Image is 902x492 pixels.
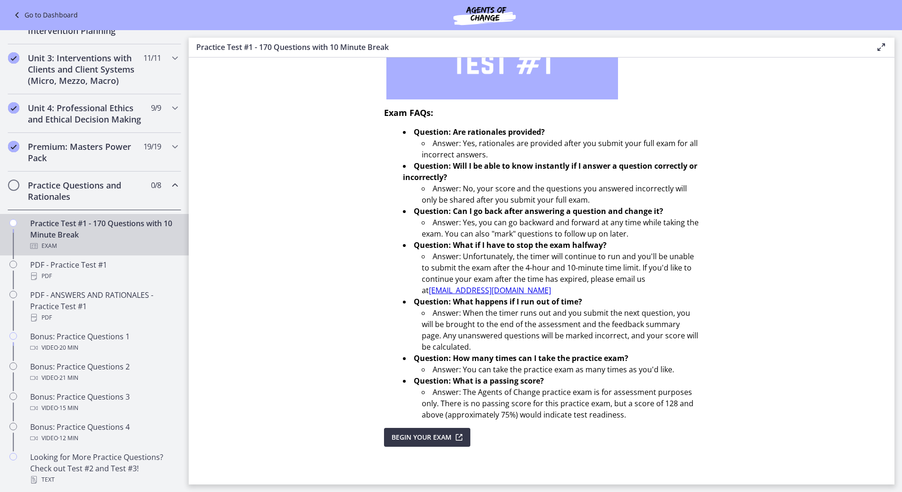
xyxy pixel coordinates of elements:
span: 11 / 11 [143,52,161,64]
h2: Unit 3: Interventions with Clients and Client Systems (Micro, Mezzo, Macro) [28,52,143,86]
span: · 21 min [58,372,78,384]
div: PDF [30,271,177,282]
h2: Premium: Masters Power Pack [28,141,143,164]
h3: Practice Test #1 - 170 Questions with 10 Minute Break [196,41,860,53]
strong: Question: How many times can I take the practice exam? [414,353,628,363]
div: Bonus: Practice Questions 2 [30,361,177,384]
div: Bonus: Practice Questions 4 [30,421,177,444]
li: Answer: Yes, you can go backward and forward at any time while taking the exam. You can also "mar... [422,217,699,239]
strong: Question: Can I go back after answering a question and change it? [414,206,663,216]
strong: Question: Will I be able to know instantly if I answer a question correctly or incorrectly? [403,161,697,182]
strong: Question: What is a passing score? [414,376,544,386]
span: 9 / 9 [151,102,161,114]
span: 19 / 19 [143,141,161,152]
a: [EMAIL_ADDRESS][DOMAIN_NAME] [429,285,551,295]
li: Answer: The Agents of Change practice exam is for assessment purposes only. There is no passing s... [422,386,699,420]
div: Video [30,342,177,353]
h2: Unit 4: Professional Ethics and Ethical Decision Making [28,102,143,125]
span: · 15 min [58,402,78,414]
i: Completed [8,52,19,64]
button: Begin Your Exam [384,428,470,447]
span: Exam FAQs: [384,107,433,118]
strong: Question: What if I have to stop the exam halfway? [414,240,607,250]
div: Bonus: Practice Questions 3 [30,391,177,414]
strong: Question: Are rationales provided? [414,127,545,137]
h2: Practice Questions and Rationales [28,180,143,202]
span: · 12 min [58,433,78,444]
span: · 20 min [58,342,78,353]
strong: Question: What happens if I run out of time? [414,296,582,307]
span: Begin Your Exam [392,432,451,443]
div: Video [30,372,177,384]
div: PDF [30,312,177,323]
div: Practice Test #1 - 170 Questions with 10 Minute Break [30,218,177,252]
div: Video [30,433,177,444]
li: Answer: No, your score and the questions you answered incorrectly will only be shared after you s... [422,183,699,205]
span: 0 / 8 [151,180,161,191]
i: Completed [8,102,19,114]
img: Agents of Change Social Work Test Prep [428,4,541,26]
div: Bonus: Practice Questions 1 [30,331,177,353]
div: PDF - Practice Test #1 [30,259,177,282]
div: Exam [30,240,177,252]
li: Answer: Yes, rationales are provided after you submit your full exam for all incorrect answers. [422,138,699,160]
a: Go to Dashboard [11,9,78,21]
div: Looking for More Practice Questions? Check out Test #2 and Test #3! [30,451,177,485]
div: Video [30,402,177,414]
div: PDF - ANSWERS AND RATIONALES - Practice Test #1 [30,289,177,323]
div: Text [30,474,177,485]
li: Answer: You can take the practice exam as many times as you'd like. [422,364,699,375]
li: Answer: Unfortunately, the timer will continue to run and you'll be unable to submit the exam aft... [422,251,699,296]
i: Completed [8,141,19,152]
li: Answer: When the timer runs out and you submit the next question, you will be brought to the end ... [422,307,699,353]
